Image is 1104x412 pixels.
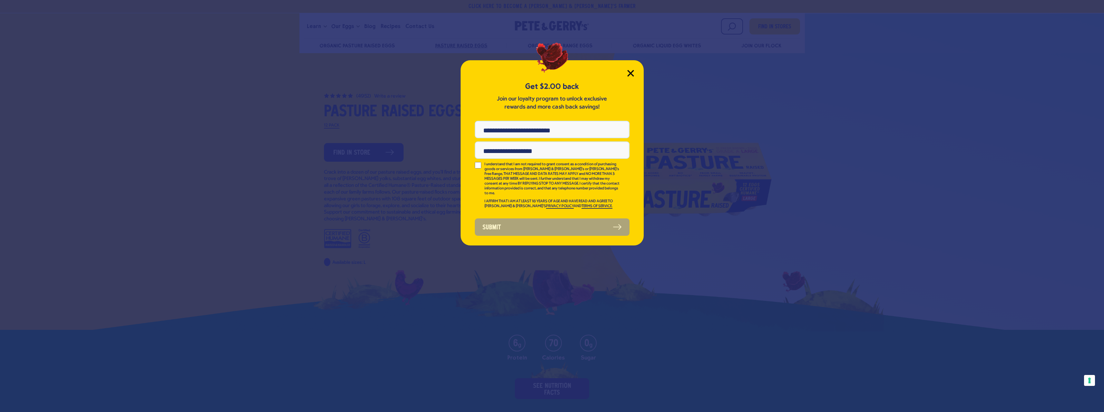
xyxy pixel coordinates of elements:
h5: Get $2.00 back [475,81,630,92]
button: Close Modal [627,70,634,77]
input: I understand that I am not required to grant consent as a condition of purchasing goods or servic... [475,162,481,168]
button: Your consent preferences for tracking technologies [1084,375,1095,386]
p: I AFFIRM THAT I AM AT LEAST 18 YEARS OF AGE AND HAVE READ AND AGREE TO [PERSON_NAME] & [PERSON_NA... [484,199,620,209]
a: TERMS OF SERVICE. [581,204,612,209]
a: PRIVACY POLICY [546,204,574,209]
button: Submit [475,218,630,236]
p: I understand that I am not required to grant consent as a condition of purchasing goods or servic... [484,162,620,196]
p: Join our loyalty program to unlock exclusive rewards and more cash back savings! [496,95,609,111]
